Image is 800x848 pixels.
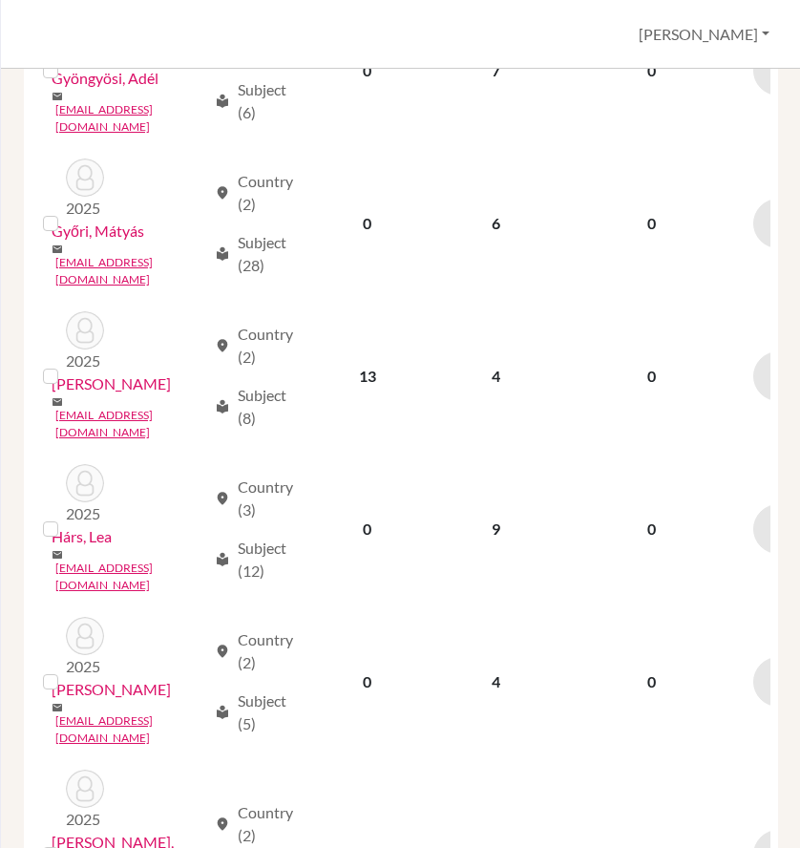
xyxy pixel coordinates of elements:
div: Subject (12) [215,537,293,583]
td: 0 [305,605,430,758]
span: local_library [215,552,230,567]
p: 2025 [66,350,104,372]
img: Hegedűs, Ágota [66,617,104,655]
a: [PERSON_NAME] [52,678,171,701]
p: 0 [573,212,730,235]
a: [EMAIL_ADDRESS][DOMAIN_NAME] [55,407,206,441]
img: Hézer-Gerbely, Igor [66,770,104,808]
p: 2025 [66,197,104,220]
td: 6 [430,147,561,300]
div: Subject (28) [215,231,293,277]
span: local_library [215,399,230,414]
span: location_on [215,491,230,506]
a: [EMAIL_ADDRESS][DOMAIN_NAME] [55,712,206,747]
span: local_library [215,94,230,109]
div: Subject (8) [215,384,293,430]
div: Country (2) [215,628,293,674]
span: mail [52,244,63,255]
p: 2025 [66,655,104,678]
p: 2025 [66,808,104,831]
div: Country (2) [215,801,293,847]
p: 0 [573,365,730,388]
span: mail [52,396,63,408]
span: local_library [215,705,230,720]
p: 0 [573,670,730,693]
a: [EMAIL_ADDRESS][DOMAIN_NAME] [55,560,206,594]
a: [EMAIL_ADDRESS][DOMAIN_NAME] [55,254,206,288]
div: Country (3) [215,476,293,521]
span: location_on [215,816,230,832]
button: [PERSON_NAME] [630,16,778,53]
div: Country (2) [215,323,293,369]
span: mail [52,702,63,713]
td: 13 [305,300,430,453]
span: mail [52,549,63,561]
td: 4 [430,605,561,758]
span: location_on [215,185,230,201]
div: Subject (6) [215,78,293,124]
p: 0 [573,518,730,541]
div: Country (2) [215,170,293,216]
a: Győri, Mátyás [52,220,144,243]
a: Hárs, Lea [52,525,112,548]
img: Győri, Mátyás [66,159,104,197]
p: 2025 [66,502,104,525]
td: 9 [430,453,561,605]
a: [EMAIL_ADDRESS][DOMAIN_NAME] [55,101,206,136]
span: local_library [215,246,230,262]
a: Gyöngyösi, Adél [52,67,158,90]
span: location_on [215,338,230,353]
span: mail [52,91,63,102]
td: 0 [305,147,430,300]
div: Subject (5) [215,689,293,735]
td: 0 [305,453,430,605]
img: Gyurkovics, Kornél [66,311,104,350]
td: 4 [430,300,561,453]
img: Hárs, Lea [66,464,104,502]
p: 0 [573,59,730,82]
span: location_on [215,644,230,659]
a: [PERSON_NAME] [52,372,171,395]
